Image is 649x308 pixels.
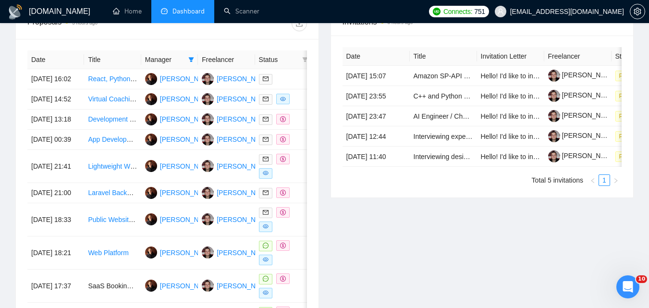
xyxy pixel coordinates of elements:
[343,66,410,86] td: [DATE] 15:07
[532,174,583,186] li: Total 5 invitations
[410,106,477,126] td: AI Engineer / Chatbot Consultant for Abacus.AI Integration (Municipality Website Project)
[160,214,215,225] div: [PERSON_NAME]
[217,214,272,225] div: [PERSON_NAME]
[615,112,648,120] a: Pending
[217,281,272,291] div: [PERSON_NAME]
[8,4,23,20] img: logo
[160,187,215,198] div: [PERSON_NAME]
[88,95,206,103] a: Virtual Coaching Platform Development
[145,134,157,146] img: AS
[202,134,214,146] img: YS
[84,89,141,110] td: Virtual Coaching Platform Development
[27,130,84,150] td: [DATE] 00:39
[27,270,84,303] td: [DATE] 17:37
[630,8,645,15] span: setting
[548,70,560,82] img: c1bYBLFISfW-KFu5YnXsqDxdnhJyhFG7WZWQjmw4vq0-YF4TwjoJdqRJKIWeWIjxa9
[27,183,84,203] td: [DATE] 21:00
[280,96,286,102] span: eye
[202,73,214,85] img: YS
[414,133,576,140] a: Interviewing experts for our business success platform
[145,95,215,102] a: AS[PERSON_NAME]
[548,150,560,162] img: c1bYBLFISfW-KFu5YnXsqDxdnhJyhFG7WZWQjmw4vq0-YF4TwjoJdqRJKIWeWIjxa9
[616,275,639,298] iframe: Intercom live chat
[217,94,272,104] div: [PERSON_NAME]
[280,276,286,282] span: dollar
[410,86,477,106] td: C++ and Python Software Engineer Needed for Project
[202,282,272,289] a: YS[PERSON_NAME]
[145,54,184,65] span: Manager
[615,152,648,160] a: Pending
[145,113,157,125] img: AS
[27,89,84,110] td: [DATE] 14:52
[160,247,215,258] div: [PERSON_NAME]
[259,54,298,65] span: Status
[410,66,477,86] td: Amazon SP-API ELT Pipeline Developer
[414,92,577,100] a: C++ and Python Software Engineer Needed for Project
[160,281,215,291] div: [PERSON_NAME]
[198,50,255,69] th: Freelancer
[263,76,269,82] span: mail
[145,188,215,196] a: AS[PERSON_NAME]
[343,126,410,147] td: [DATE] 12:44
[548,111,617,119] a: [PERSON_NAME]
[280,156,286,162] span: dollar
[188,57,194,62] span: filter
[202,215,272,223] a: YS[PERSON_NAME]
[548,110,560,122] img: c1bYBLFISfW-KFu5YnXsqDxdnhJyhFG7WZWQjmw4vq0-YF4TwjoJdqRJKIWeWIjxa9
[160,134,215,145] div: [PERSON_NAME]
[202,248,272,256] a: YS[PERSON_NAME]
[343,86,410,106] td: [DATE] 23:55
[548,152,617,160] a: [PERSON_NAME]
[615,111,644,122] span: Pending
[615,92,648,99] a: Pending
[610,174,622,186] button: right
[300,52,310,67] span: filter
[145,187,157,199] img: AS
[292,16,307,31] button: download
[202,93,214,105] img: YS
[599,174,610,186] li: 1
[161,8,168,14] span: dashboard
[217,187,272,198] div: [PERSON_NAME]
[613,178,619,184] span: right
[280,136,286,142] span: dollar
[615,132,648,140] a: Pending
[160,161,215,172] div: [PERSON_NAME]
[202,135,272,143] a: YS[PERSON_NAME]
[84,110,141,130] td: Development of a Web Application Similar to Acquibee
[88,216,241,223] a: Public Website Development with Stripe Integration
[263,209,269,215] span: mail
[292,20,306,27] span: download
[113,7,142,15] a: homeHome
[280,116,286,122] span: dollar
[497,8,504,15] span: user
[27,110,84,130] td: [DATE] 13:18
[145,246,157,259] img: AS
[410,147,477,167] td: Interviewing designers and developers for our business success platform
[145,115,215,123] a: AS[PERSON_NAME]
[84,203,141,236] td: Public Website Development with Stripe Integration
[202,246,214,259] img: YS
[280,209,286,215] span: dollar
[202,160,214,172] img: YS
[615,151,644,162] span: Pending
[145,282,215,289] a: AS[PERSON_NAME]
[88,189,245,197] a: Laravel Backend Developer for Ride-Hailing App API
[548,71,617,79] a: [PERSON_NAME]
[414,72,534,80] a: Amazon SP-API ELT Pipeline Developer
[217,161,272,172] div: [PERSON_NAME]
[202,113,214,125] img: YS
[202,74,272,82] a: YS[PERSON_NAME]
[160,94,215,104] div: [PERSON_NAME]
[27,69,84,89] td: [DATE] 16:02
[27,236,84,270] td: [DATE] 18:21
[587,174,599,186] li: Previous Page
[88,162,265,170] a: Lightweight Wholesale Distribution + PWA Ordering System
[217,134,272,145] div: [PERSON_NAME]
[145,93,157,105] img: AS
[263,257,269,262] span: eye
[27,150,84,183] td: [DATE] 21:41
[217,74,272,84] div: [PERSON_NAME]
[172,7,205,15] span: Dashboard
[145,162,215,170] a: AS[PERSON_NAME]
